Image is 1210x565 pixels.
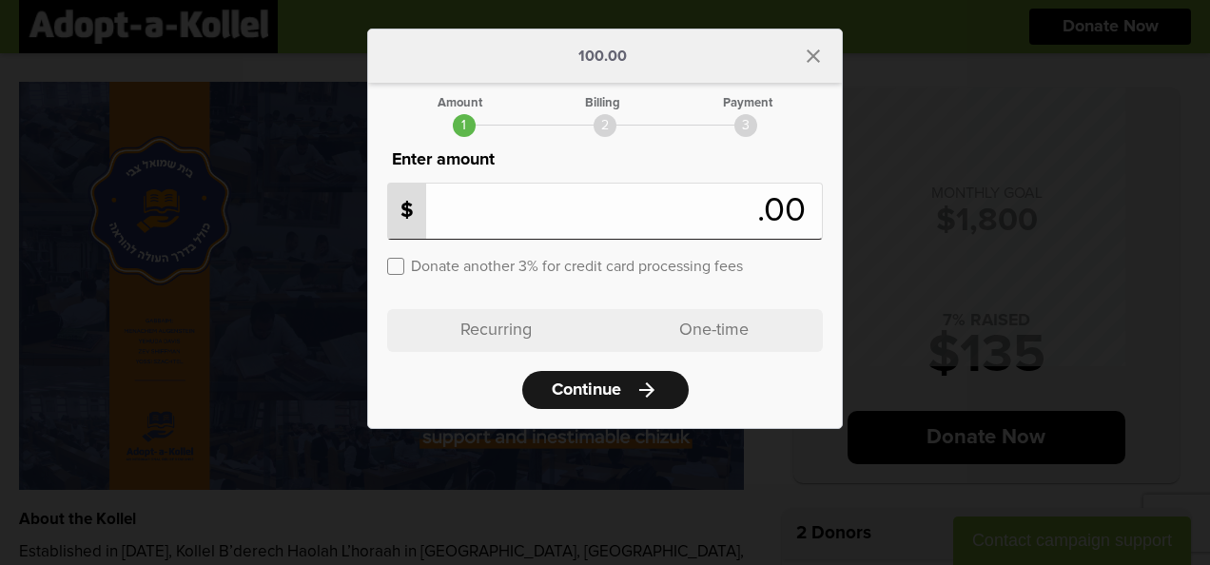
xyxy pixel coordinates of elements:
[411,256,743,274] label: Donate another 3% for credit card processing fees
[387,309,605,352] p: Recurring
[802,45,825,68] i: close
[453,114,476,137] div: 1
[635,379,658,401] i: arrow_forward
[605,309,823,352] p: One-time
[594,114,616,137] div: 2
[387,146,823,173] p: Enter amount
[734,114,757,137] div: 3
[723,97,772,109] div: Payment
[388,184,426,239] p: $
[585,97,620,109] div: Billing
[438,97,482,109] div: Amount
[578,49,627,64] p: 100.00
[552,381,621,399] span: Continue
[757,194,815,228] span: .00
[522,371,689,409] a: Continuearrow_forward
